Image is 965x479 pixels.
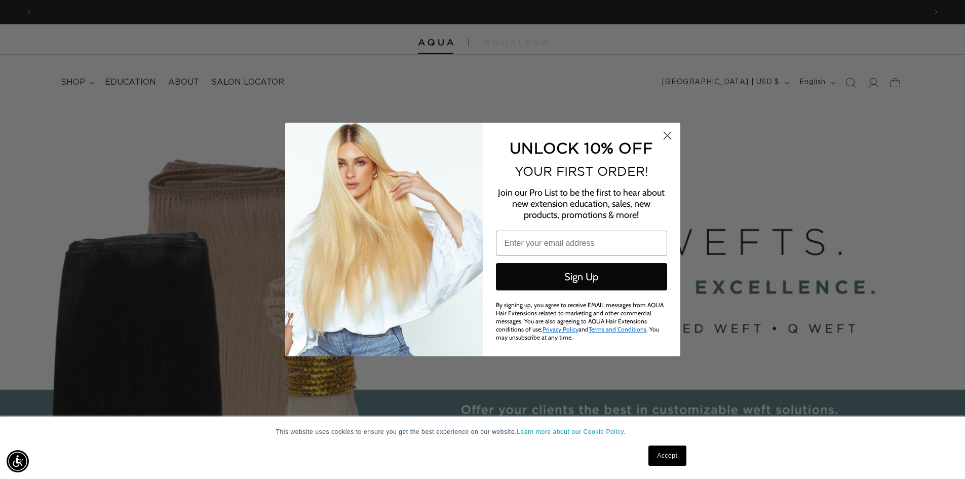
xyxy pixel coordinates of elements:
div: Accessibility Menu [7,450,29,472]
button: Close dialog [659,127,676,144]
p: This website uses cookies to ensure you get the best experience on our website. [276,427,689,436]
a: Privacy Policy [543,325,578,333]
span: By signing up, you agree to receive EMAIL messages from AQUA Hair Extensions related to marketing... [496,301,664,341]
input: Enter your email address [496,231,667,256]
span: Join our Pro List to be the first to hear about new extension education, sales, new products, pro... [498,187,665,220]
span: YOUR FIRST ORDER! [515,164,648,178]
button: Sign Up [496,263,667,290]
img: daab8b0d-f573-4e8c-a4d0-05ad8d765127.png [285,123,483,356]
a: Accept [648,446,686,466]
a: Terms and Conditions [589,325,646,333]
a: Learn more about our Cookie Policy. [517,428,626,435]
span: UNLOCK 10% OFF [510,139,653,156]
